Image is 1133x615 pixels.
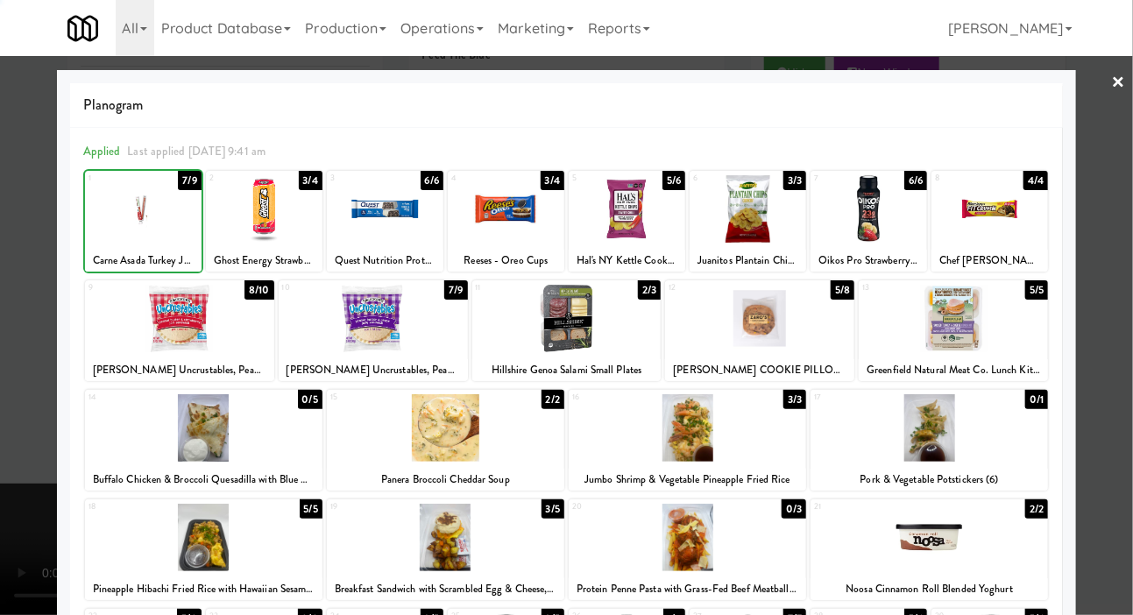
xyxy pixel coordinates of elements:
[811,390,1048,491] div: 170/1Pork & Vegetable Potstickers (6)
[450,250,562,272] div: Reeses - Oreo Cups
[472,280,662,381] div: 112/3Hillshire Genoa Salami Small Plates
[669,280,760,295] div: 12
[85,469,322,491] div: Buffalo Chicken & Broccoli Quesadilla with Blue Cheese Dip
[421,171,443,190] div: 6/6
[282,280,373,295] div: 10
[327,578,564,600] div: Breakfast Sandwich with Scrambled Egg & Cheese, Home-Fried Potatoes & Ketchup
[569,390,806,491] div: 163/3Jumbo Shrimp & Vegetable Pineapple Fried Rice
[783,390,806,409] div: 3/3
[472,359,662,381] div: Hillshire Genoa Salami Small Plates
[665,359,854,381] div: [PERSON_NAME] COOKIE PILLOW BAKED M&M CHOCOLATE CHUNK
[814,499,930,514] div: 21
[330,499,446,514] div: 19
[299,171,322,190] div: 3/4
[178,171,201,190] div: 7/9
[859,359,1048,381] div: Greenfield Natural Meat Co. Lunch Kit, Smoked, Turkey & Cheese
[330,390,446,405] div: 15
[782,499,806,519] div: 0/3
[571,469,804,491] div: Jumbo Shrimp & Vegetable Pineapple Fried Rice
[298,390,322,409] div: 0/5
[476,280,567,295] div: 11
[811,499,1048,600] div: 212/2Noosa Cinnamon Roll Blended Yoghurt
[279,359,468,381] div: [PERSON_NAME] Uncrustables, Peanut Butter & Grape Jelly Sandwich
[327,469,564,491] div: Panera Broccoli Cheddar Soup
[811,578,1048,600] div: Noosa Cinnamon Roll Blended Yoghurt
[330,171,386,186] div: 3
[85,250,202,272] div: Carne Asada Turkey Jerky
[83,92,1051,118] span: Planogram
[89,390,204,405] div: 14
[1025,280,1048,300] div: 5/5
[783,171,806,190] div: 3/3
[327,390,564,491] div: 152/2Panera Broccoli Cheddar Soup
[811,171,927,272] div: 76/6Oikos Pro Strawberry Banana Cultured Dairy Drink, 23g Protein, 7 fl oz Bottle
[206,171,322,272] div: 23/4Ghost Energy Strawbango
[1112,56,1126,110] a: ×
[448,171,564,272] div: 43/4Reeses - Oreo Cups
[814,390,930,405] div: 17
[89,171,144,186] div: 1
[67,13,98,44] img: Micromart
[692,250,804,272] div: Juanitos Plantain Chips (Spicy)
[542,499,564,519] div: 3/5
[89,499,204,514] div: 18
[904,171,927,190] div: 6/6
[327,250,443,272] div: Quest Nutrition Protein Bar Cookies and Cream, 1.83 OZ
[85,390,322,491] div: 140/5Buffalo Chicken & Broccoli Quesadilla with Blue Cheese Dip
[88,359,272,381] div: [PERSON_NAME] Uncrustables, Peanut Butter & Strawberry Jelly Sandwich
[638,280,661,300] div: 2/3
[572,390,688,405] div: 16
[209,171,265,186] div: 2
[569,469,806,491] div: Jumbo Shrimp & Vegetable Pineapple Fried Rice
[300,499,322,519] div: 5/5
[1023,171,1048,190] div: 4/4
[811,469,1048,491] div: Pork & Vegetable Potstickers (6)
[569,578,806,600] div: Protein Penne Pasta with Grass-Fed Beef Meatballs & Vodka Sauce
[281,359,465,381] div: [PERSON_NAME] Uncrustables, Peanut Butter & Grape Jelly Sandwich
[569,499,806,600] div: 200/3Protein Penne Pasta with Grass-Fed Beef Meatballs & Vodka Sauce
[542,390,564,409] div: 2/2
[668,359,852,381] div: [PERSON_NAME] COOKIE PILLOW BAKED M&M CHOCOLATE CHUNK
[329,578,562,600] div: Breakfast Sandwich with Scrambled Egg & Cheese, Home-Fried Potatoes & Ketchup
[813,250,924,272] div: Oikos Pro Strawberry Banana Cultured Dairy Drink, 23g Protein, 7 fl oz Bottle
[329,469,562,491] div: Panera Broccoli Cheddar Soup
[85,280,274,381] div: 98/10[PERSON_NAME] Uncrustables, Peanut Butter & Strawberry Jelly Sandwich
[690,171,806,272] div: 63/3Juanitos Plantain Chips (Spicy)
[572,171,627,186] div: 5
[862,280,953,295] div: 13
[662,171,685,190] div: 5/6
[85,578,322,600] div: Pineapple Hibachi Fried Rice with Hawaiian Sesame Soy Sauce
[665,280,854,381] div: 125/8[PERSON_NAME] COOKIE PILLOW BAKED M&M CHOCOLATE CHUNK
[813,469,1045,491] div: Pork & Vegetable Potstickers (6)
[85,499,322,600] div: 185/5Pineapple Hibachi Fried Rice with Hawaiian Sesame Soy Sauce
[1025,390,1048,409] div: 0/1
[475,359,659,381] div: Hillshire Genoa Salami Small Plates
[448,250,564,272] div: Reeses - Oreo Cups
[327,499,564,600] div: 193/5Breakfast Sandwich with Scrambled Egg & Cheese, Home-Fried Potatoes & Ketchup
[279,280,468,381] div: 107/9[PERSON_NAME] Uncrustables, Peanut Butter & Grape Jelly Sandwich
[831,280,854,300] div: 5/8
[814,171,869,186] div: 7
[569,171,685,272] div: 55/6Hal's NY Kettle Cooked Potato Chips, Sweet Chili, 2 oz Bags
[931,250,1048,272] div: Chef [PERSON_NAME] Fit Crunch High Protein Bars
[327,171,443,272] div: 36/6Quest Nutrition Protein Bar Cookies and Cream, 1.83 OZ
[85,171,202,272] div: 17/9Carne Asada Turkey Jerky
[451,171,506,186] div: 4
[572,499,688,514] div: 20
[859,280,1048,381] div: 135/5Greenfield Natural Meat Co. Lunch Kit, Smoked, Turkey & Cheese
[127,143,266,159] span: Last applied [DATE] 9:41 am
[861,359,1045,381] div: Greenfield Natural Meat Co. Lunch Kit, Smoked, Turkey & Cheese
[83,143,121,159] span: Applied
[1025,499,1048,519] div: 2/2
[88,469,320,491] div: Buffalo Chicken & Broccoli Quesadilla with Blue Cheese Dip
[209,250,320,272] div: Ghost Energy Strawbango
[811,250,927,272] div: Oikos Pro Strawberry Banana Cultured Dairy Drink, 23g Protein, 7 fl oz Bottle
[571,578,804,600] div: Protein Penne Pasta with Grass-Fed Beef Meatballs & Vodka Sauce
[934,250,1045,272] div: Chef [PERSON_NAME] Fit Crunch High Protein Bars
[329,250,441,272] div: Quest Nutrition Protein Bar Cookies and Cream, 1.83 OZ
[569,250,685,272] div: Hal's NY Kettle Cooked Potato Chips, Sweet Chili, 2 oz Bags
[935,171,990,186] div: 8
[88,250,199,272] div: Carne Asada Turkey Jerky
[571,250,683,272] div: Hal's NY Kettle Cooked Potato Chips, Sweet Chili, 2 oz Bags
[813,578,1045,600] div: Noosa Cinnamon Roll Blended Yoghurt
